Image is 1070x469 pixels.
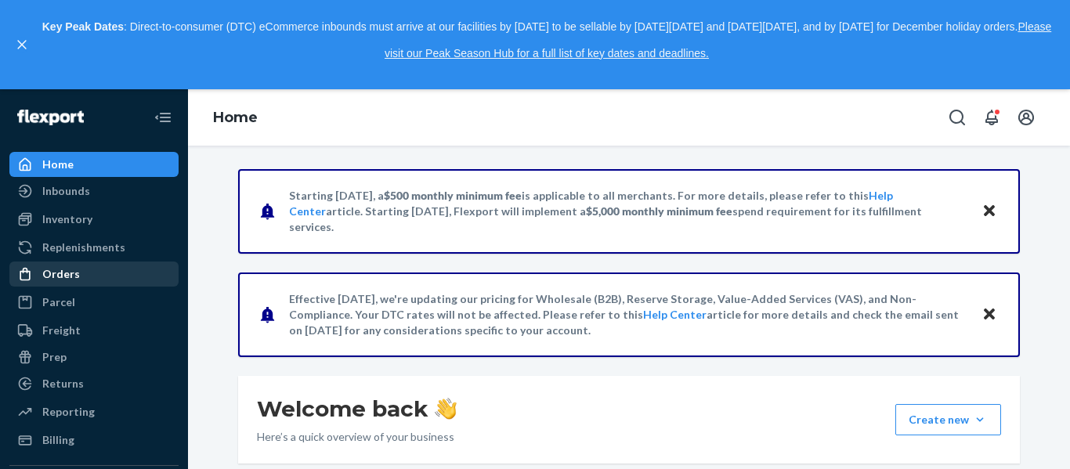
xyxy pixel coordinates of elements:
[9,207,179,232] a: Inventory
[289,188,967,235] p: Starting [DATE], a is applicable to all merchants. For more details, please refer to this article...
[42,157,74,172] div: Home
[257,429,457,445] p: Here’s a quick overview of your business
[201,96,270,141] ol: breadcrumbs
[9,179,179,204] a: Inbounds
[42,183,90,199] div: Inbounds
[213,109,258,126] a: Home
[17,110,84,125] img: Flexport logo
[9,345,179,370] a: Prep
[9,371,179,396] a: Returns
[42,294,75,310] div: Parcel
[42,240,125,255] div: Replenishments
[9,318,179,343] a: Freight
[257,395,457,423] h1: Welcome back
[942,102,973,133] button: Open Search Box
[643,308,707,321] a: Help Center
[895,404,1001,435] button: Create new
[9,399,179,424] a: Reporting
[289,291,967,338] p: Effective [DATE], we're updating our pricing for Wholesale (B2B), Reserve Storage, Value-Added Se...
[42,404,95,420] div: Reporting
[9,428,179,453] a: Billing
[385,20,1051,60] a: Please visit our Peak Season Hub for a full list of key dates and deadlines.
[42,211,92,227] div: Inventory
[9,262,179,287] a: Orders
[147,102,179,133] button: Close Navigation
[1010,102,1042,133] button: Open account menu
[42,349,67,365] div: Prep
[31,11,88,25] span: Support
[9,152,179,177] a: Home
[9,235,179,260] a: Replenishments
[384,189,522,202] span: $500 monthly minimum fee
[979,200,1000,223] button: Close
[42,432,74,448] div: Billing
[9,290,179,315] a: Parcel
[979,304,1000,326] button: Close
[435,398,457,420] img: hand-wave emoji
[586,204,732,218] span: $5,000 monthly minimum fee
[42,376,84,391] div: Returns
[14,37,30,52] button: close,
[42,20,124,33] strong: Key Peak Dates
[42,323,81,338] div: Freight
[976,102,1007,133] button: Open notifications
[42,266,80,282] div: Orders
[38,14,1056,67] p: : Direct-to-consumer (DTC) eCommerce inbounds must arrive at our facilities by [DATE] to be sella...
